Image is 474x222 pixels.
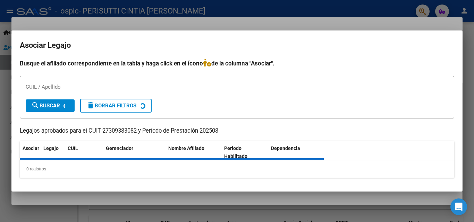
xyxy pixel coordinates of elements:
span: Periodo Habilitado [224,145,247,159]
span: Nombre Afiliado [168,145,204,151]
span: Gerenciador [106,145,133,151]
datatable-header-cell: Nombre Afiliado [166,141,221,164]
datatable-header-cell: Periodo Habilitado [221,141,268,164]
span: CUIL [68,145,78,151]
button: Buscar [26,99,75,112]
p: Legajos aprobados para el CUIT 27309383082 y Período de Prestación 202508 [20,127,454,135]
div: Open Intercom Messenger [450,198,467,215]
h2: Asociar Legajo [20,39,454,52]
span: Legajo [43,145,59,151]
span: Dependencia [271,145,300,151]
datatable-header-cell: CUIL [65,141,103,164]
datatable-header-cell: Gerenciador [103,141,166,164]
datatable-header-cell: Legajo [41,141,65,164]
span: Buscar [31,103,60,109]
mat-icon: delete [86,101,95,109]
span: Asociar [23,145,39,151]
span: Borrar Filtros [86,103,136,109]
div: 0 registros [20,160,454,178]
h4: Busque el afiliado correspondiente en la tabla y haga click en el ícono de la columna "Asociar". [20,59,454,68]
button: Borrar Filtros [80,99,152,113]
datatable-header-cell: Asociar [20,141,41,164]
datatable-header-cell: Dependencia [268,141,324,164]
mat-icon: search [31,101,40,109]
